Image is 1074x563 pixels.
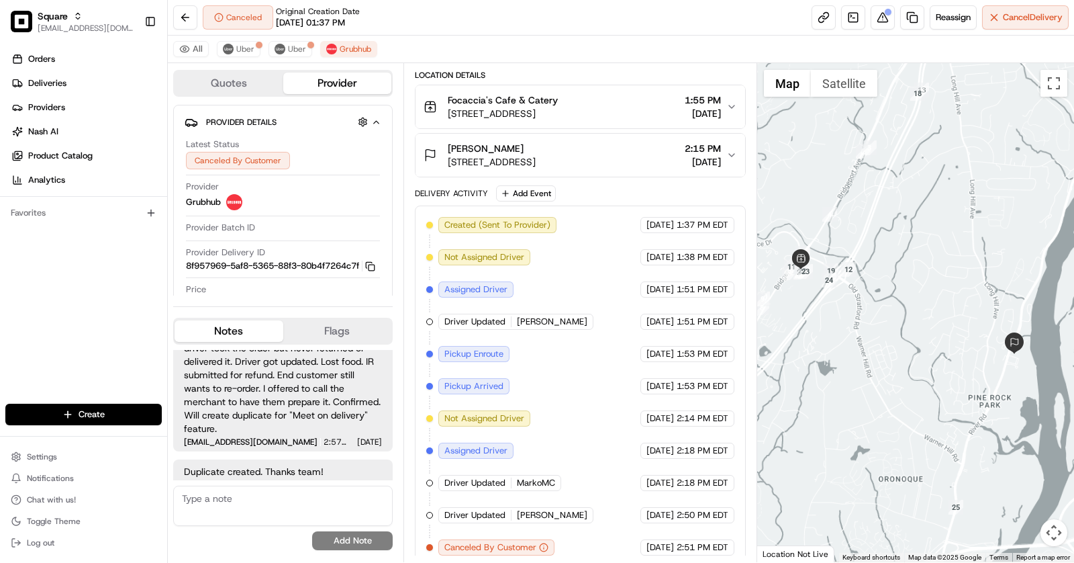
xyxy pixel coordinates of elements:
button: Show satellite imagery [811,70,877,97]
a: Report a map error [1016,554,1070,561]
div: 9 [755,292,770,306]
div: Location Details [415,70,746,81]
span: Not Assigned Driver [444,413,524,425]
a: Deliveries [5,73,167,94]
span: [DATE] [357,438,382,446]
p: Welcome 👋 [13,53,244,75]
span: MarkoMC [517,477,555,489]
div: 2 [856,144,871,159]
span: Orders [28,53,55,65]
span: [DATE] [646,445,674,457]
span: [DATE] [646,316,674,328]
span: [DATE] [119,208,146,218]
div: 💻 [113,301,124,312]
span: [PERSON_NAME] [42,208,109,218]
span: Driver Updated [444,316,505,328]
div: 22 [795,263,810,278]
img: 1736555255976-a54dd68f-1ca7-489b-9aae-adbdc363a1c4 [13,128,38,152]
div: 8 [754,300,769,315]
span: [DATE] [685,155,721,169]
span: Not Assigned Driver [444,251,524,263]
img: Google [761,545,805,562]
button: Toggle fullscreen view [1040,70,1067,97]
div: 25 [948,500,963,515]
button: Grubhub [320,41,377,57]
span: 2:57 PM [324,438,354,446]
span: [DATE] [72,244,99,255]
button: Provider Details [185,111,381,133]
span: [DATE] [646,348,674,360]
div: 24 [822,273,836,288]
button: Flags [283,320,392,342]
a: Product Catalog [5,145,167,167]
button: Focaccia's Cafe & Catery[STREET_ADDRESS]1:55 PM[DATE] [416,85,745,128]
span: [DATE] [646,413,674,425]
span: [DATE] [685,107,721,120]
span: [PERSON_NAME] [517,509,587,521]
span: [STREET_ADDRESS] [448,107,558,120]
span: 2:50 PM EDT [677,509,728,521]
div: 13 [914,83,929,97]
div: 3 [862,140,877,155]
span: 1:38 PM EDT [677,251,728,263]
span: Map data ©2025 Google [908,554,981,561]
span: End Customer: She never got the order. First driver took the order but never returned or delivere... [184,328,382,435]
span: Product Catalog [28,150,93,162]
span: Deliveries [28,77,66,89]
button: [PERSON_NAME][STREET_ADDRESS]2:15 PM[DATE] [416,134,745,177]
span: Toggle Theme [27,516,81,527]
span: Chat with us! [27,494,76,505]
button: Show street map [764,70,811,97]
div: Past conversations [13,174,90,185]
span: 1:37 PM EDT [677,219,728,231]
span: [DATE] [646,477,674,489]
div: 7 [782,265,797,280]
div: 12 [841,262,856,277]
div: 18 [910,86,925,101]
span: Settings [27,451,57,462]
span: 2:15 PM [685,142,721,155]
span: Create [79,408,105,421]
img: 1736555255976-a54dd68f-1ca7-489b-9aae-adbdc363a1c4 [27,208,38,219]
span: Uber [288,44,306,54]
span: Duplicate created. Thanks team! [184,465,382,478]
button: Uber [217,41,260,57]
div: We're available if you need us! [60,141,185,152]
a: Providers [5,97,167,118]
button: SquareSquare[EMAIL_ADDRESS][DOMAIN_NAME] [5,5,139,38]
span: Square [38,9,68,23]
span: 1:53 PM EDT [677,348,728,360]
span: [EMAIL_ADDRESS][DOMAIN_NAME] [184,438,318,446]
img: 5e692f75ce7d37001a5d71f1 [226,194,242,210]
span: Reassign [936,11,971,24]
span: 2:18 PM EDT [677,445,728,457]
button: Notifications [5,469,162,488]
span: Focaccia's Cafe & Catery [448,93,558,107]
a: Orders [5,48,167,70]
span: [PERSON_NAME] [517,316,587,328]
span: [DATE] [646,251,674,263]
span: 1:55 PM [685,93,721,107]
span: [STREET_ADDRESS] [448,155,536,169]
span: gabe [42,244,62,255]
span: Provider Delivery ID [186,247,265,259]
span: • [64,244,69,255]
a: Nash AI [5,121,167,142]
button: Keyboard shortcuts [842,553,900,562]
button: Provider [283,73,392,94]
button: See all [208,171,244,187]
a: Analytics [5,169,167,191]
div: Delivery Activity [415,188,488,199]
button: Log out [5,533,162,552]
span: API Documentation [127,300,215,313]
span: Provider [186,181,219,193]
span: [DATE] [646,509,674,521]
button: Settings [5,447,162,466]
span: [DATE] [646,542,674,554]
button: 8f957969-5af8-5365-88f3-80b4f7264c7f [186,260,375,272]
button: Notes [175,320,283,342]
span: 1:51 PM EDT [677,284,728,296]
span: Latest Status [186,138,239,150]
button: Canceled [203,5,273,30]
